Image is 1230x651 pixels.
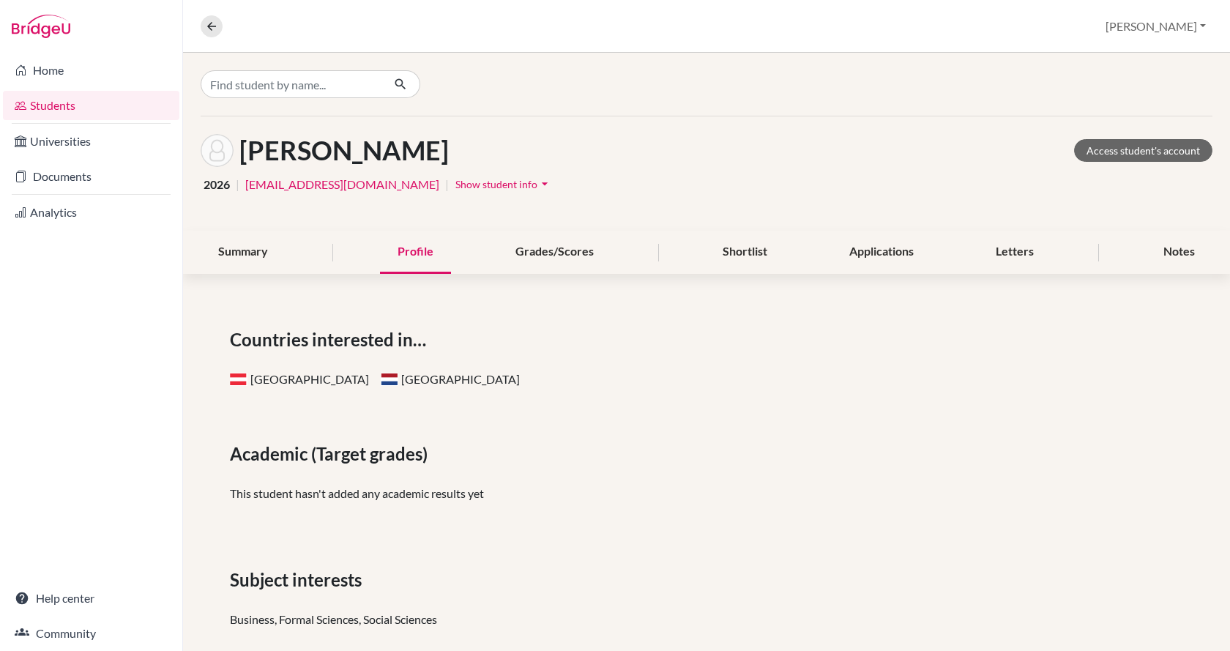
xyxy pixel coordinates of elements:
input: Find student by name... [201,70,382,98]
span: Austria [230,373,247,386]
div: Summary [201,231,286,274]
div: Profile [380,231,451,274]
a: Universities [3,127,179,156]
span: 2026 [204,176,230,193]
span: | [236,176,239,193]
span: Subject interests [230,567,368,593]
button: Show student infoarrow_drop_down [455,173,553,196]
a: Help center [3,584,179,613]
span: | [445,176,449,193]
span: [GEOGRAPHIC_DATA] [230,372,369,386]
div: Grades/Scores [498,231,611,274]
h1: [PERSON_NAME] [239,135,449,166]
button: [PERSON_NAME] [1099,12,1212,40]
a: Students [3,91,179,120]
i: arrow_drop_down [537,176,552,191]
div: Applications [832,231,931,274]
div: Letters [978,231,1051,274]
a: Documents [3,162,179,191]
a: Analytics [3,198,179,227]
div: Notes [1146,231,1212,274]
span: Academic (Target grades) [230,441,433,467]
img: Miki Csillag's avatar [201,134,234,167]
a: [EMAIL_ADDRESS][DOMAIN_NAME] [245,176,439,193]
span: [GEOGRAPHIC_DATA] [381,372,520,386]
a: Community [3,619,179,648]
p: This student hasn't added any academic results yet [230,485,1183,502]
span: Show student info [455,178,537,190]
a: Home [3,56,179,85]
div: Shortlist [705,231,785,274]
span: Netherlands [381,373,398,386]
div: Business, Formal Sciences, Social Sciences [230,611,1183,628]
a: Access student's account [1074,139,1212,162]
img: Bridge-U [12,15,70,38]
span: Countries interested in… [230,327,432,353]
